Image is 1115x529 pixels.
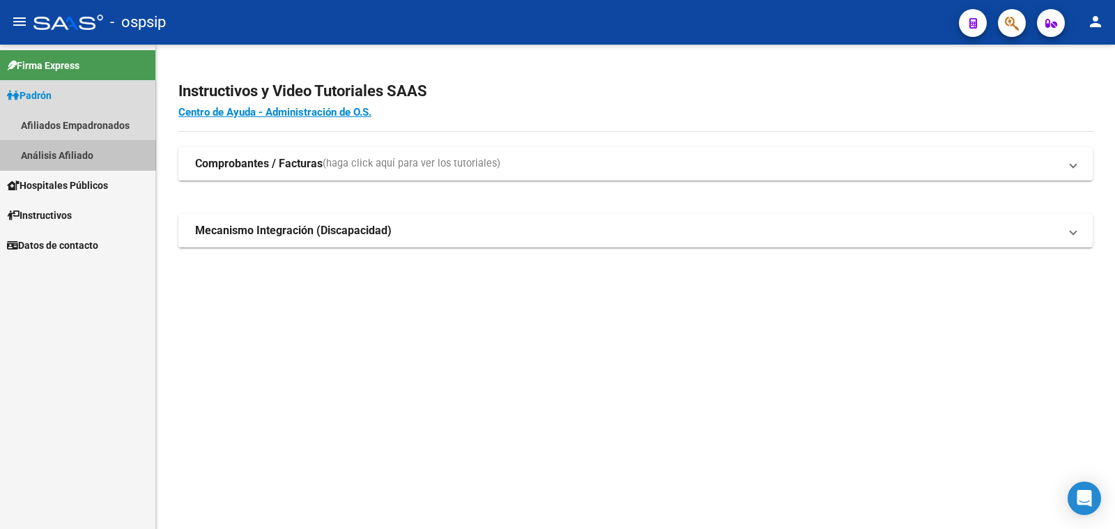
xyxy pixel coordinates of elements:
[178,147,1093,181] mat-expansion-panel-header: Comprobantes / Facturas(haga click aquí para ver los tutoriales)
[1087,13,1104,30] mat-icon: person
[110,7,166,38] span: - ospsip
[323,156,500,171] span: (haga click aquí para ver los tutoriales)
[7,178,108,193] span: Hospitales Públicos
[178,106,371,118] a: Centro de Ayuda - Administración de O.S.
[7,208,72,223] span: Instructivos
[1068,482,1101,515] div: Open Intercom Messenger
[7,88,52,103] span: Padrón
[178,214,1093,247] mat-expansion-panel-header: Mecanismo Integración (Discapacidad)
[7,58,79,73] span: Firma Express
[195,156,323,171] strong: Comprobantes / Facturas
[195,223,392,238] strong: Mecanismo Integración (Discapacidad)
[178,78,1093,105] h2: Instructivos y Video Tutoriales SAAS
[11,13,28,30] mat-icon: menu
[7,238,98,253] span: Datos de contacto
